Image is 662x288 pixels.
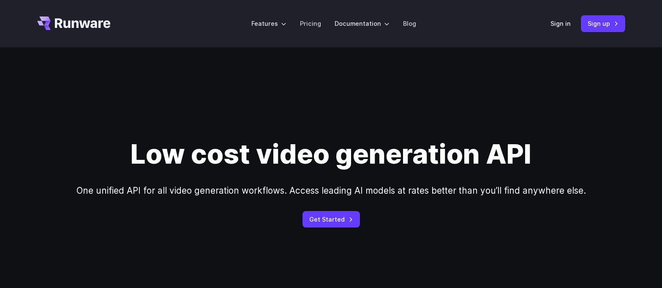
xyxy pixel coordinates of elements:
a: Sign up [581,15,625,32]
label: Features [251,19,286,28]
a: Sign in [550,19,571,28]
h1: Low cost video generation API [131,138,531,170]
a: Go to / [37,16,111,30]
a: Pricing [300,19,321,28]
label: Documentation [335,19,390,28]
p: One unified API for all video generation workflows. Access leading AI models at rates better than... [76,184,586,197]
a: Blog [403,19,416,28]
a: Get Started [302,211,360,228]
